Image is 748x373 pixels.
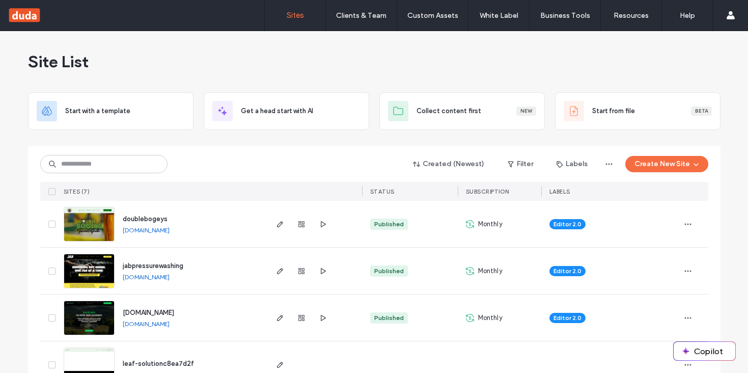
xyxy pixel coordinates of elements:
span: STATUS [370,188,395,195]
label: Clients & Team [336,11,386,20]
div: Published [374,267,404,276]
span: Get a head start with AI [241,106,313,116]
span: Monthly [478,219,503,229]
label: Resources [614,11,649,20]
div: Get a head start with AI [204,92,369,130]
button: Created (Newest) [404,156,493,172]
div: Beta [691,106,712,116]
a: [DOMAIN_NAME] [123,273,170,281]
span: LABELS [549,188,570,195]
div: Start with a template [28,92,193,130]
a: doublebogeys [123,215,168,223]
div: Published [374,220,404,229]
span: SITES (7) [64,188,90,195]
a: [DOMAIN_NAME] [123,226,170,234]
span: Site List [28,51,89,72]
span: Editor 2.0 [553,267,581,276]
label: Sites [287,11,304,20]
label: Custom Assets [407,11,458,20]
span: Collect content first [417,106,481,116]
span: Monthly [478,313,503,323]
div: New [516,106,536,116]
button: Create New Site [625,156,708,172]
button: Filter [497,156,543,172]
label: White Label [480,11,518,20]
a: [DOMAIN_NAME] [123,309,174,316]
span: Editor 2.0 [553,220,581,229]
div: Collect content firstNew [379,92,545,130]
button: Copilot [674,342,735,360]
a: jabpressurewashing [123,262,183,270]
a: [DOMAIN_NAME] [123,320,170,328]
a: leaf-solutionc8ea7d2f [123,360,194,367]
span: Start with a template [65,106,130,116]
span: SUBSCRIPTION [466,188,509,195]
label: Help [680,11,695,20]
label: Business Tools [540,11,590,20]
div: Published [374,313,404,323]
span: Monthly [478,266,503,276]
span: Start from file [592,106,635,116]
span: Editor 2.0 [553,313,581,323]
div: Start from fileBeta [555,92,721,130]
button: Labels [547,156,597,172]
